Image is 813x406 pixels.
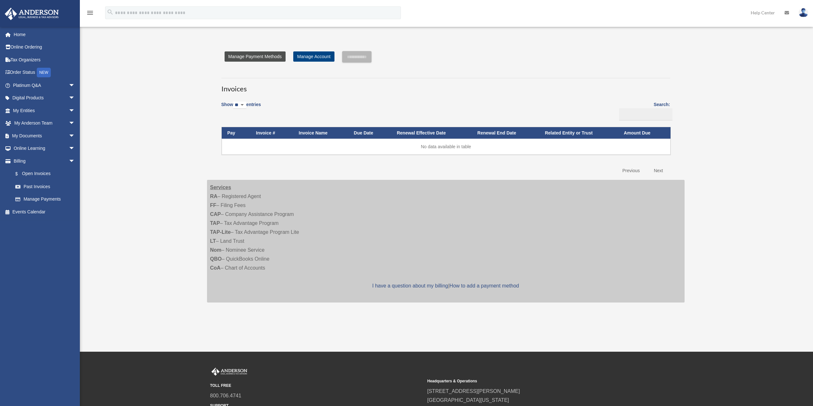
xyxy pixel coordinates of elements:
a: Past Invoices [9,180,81,193]
a: Events Calendar [4,205,85,218]
a: Manage Account [293,51,334,62]
a: Digital Productsarrow_drop_down [4,92,85,104]
img: Anderson Advisors Platinum Portal [3,8,61,20]
strong: CoA [210,265,221,271]
th: Invoice #: activate to sort column ascending [250,127,293,139]
strong: Services [210,185,231,190]
td: No data available in table [222,139,671,155]
span: arrow_drop_down [69,129,81,142]
p: | [210,281,681,290]
a: 800.706.4741 [210,393,242,398]
a: Previous [617,164,644,177]
small: Headquarters & Operations [427,378,640,385]
a: [GEOGRAPHIC_DATA][US_STATE] [427,397,509,403]
img: User Pic [799,8,808,17]
div: NEW [37,68,51,77]
strong: LT [210,238,216,244]
i: search [107,9,114,16]
a: My Anderson Teamarrow_drop_down [4,117,85,130]
div: – Registered Agent – Filing Fees – Company Assistance Program – Tax Advantage Program – Tax Advan... [207,180,685,303]
strong: FF [210,203,217,208]
strong: TAP-Lite [210,229,231,235]
a: Home [4,28,85,41]
strong: TAP [210,220,220,226]
span: arrow_drop_down [69,79,81,92]
a: $Open Invoices [9,167,78,180]
a: My Entitiesarrow_drop_down [4,104,85,117]
a: Online Learningarrow_drop_down [4,142,85,155]
a: Manage Payments [9,193,81,206]
th: Pay: activate to sort column descending [222,127,250,139]
a: How to add a payment method [449,283,519,288]
strong: CAP [210,211,221,217]
a: Order StatusNEW [4,66,85,79]
select: Showentries [233,102,246,109]
a: My Documentsarrow_drop_down [4,129,85,142]
img: Anderson Advisors Platinum Portal [210,368,249,376]
span: arrow_drop_down [69,155,81,168]
span: $ [19,170,22,178]
a: I have a question about my billing [372,283,448,288]
label: Show entries [221,101,261,115]
strong: RA [210,194,218,199]
th: Invoice Name: activate to sort column ascending [293,127,348,139]
th: Renewal End Date: activate to sort column ascending [472,127,539,139]
span: arrow_drop_down [69,92,81,105]
span: arrow_drop_down [69,142,81,155]
strong: Nom [210,247,222,253]
a: Next [649,164,668,177]
a: Tax Organizers [4,53,85,66]
th: Amount Due: activate to sort column ascending [618,127,671,139]
a: Billingarrow_drop_down [4,155,81,167]
span: arrow_drop_down [69,104,81,117]
th: Due Date: activate to sort column ascending [348,127,391,139]
label: Search: [617,101,670,120]
a: menu [86,11,94,17]
a: Online Ordering [4,41,85,54]
span: arrow_drop_down [69,117,81,130]
a: Manage Payment Methods [225,51,286,62]
th: Related Entity or Trust: activate to sort column ascending [539,127,618,139]
h3: Invoices [221,78,670,94]
input: Search: [619,108,672,120]
a: Platinum Q&Aarrow_drop_down [4,79,85,92]
i: menu [86,9,94,17]
th: Renewal Effective Date: activate to sort column ascending [391,127,472,139]
small: TOLL FREE [210,382,423,389]
strong: QBO [210,256,222,262]
a: [STREET_ADDRESS][PERSON_NAME] [427,388,520,394]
